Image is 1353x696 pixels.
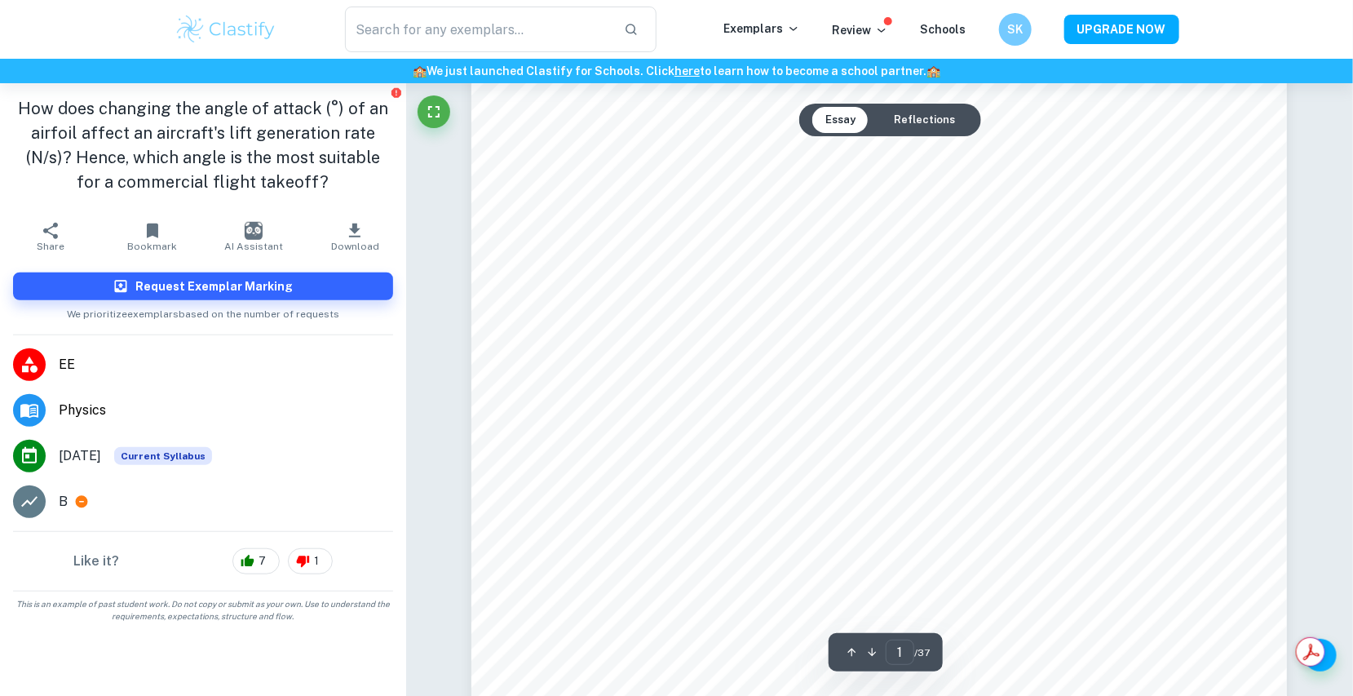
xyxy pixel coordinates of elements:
h6: We just launched Clastify for Schools. Click to learn how to become a school partner. [3,62,1350,80]
span: We prioritize exemplars based on the number of requests [67,300,339,321]
span: / 37 [914,645,930,660]
input: Search for any exemplars... [345,7,612,52]
button: AI Assistant [203,214,304,259]
span: Current Syllabus [114,447,212,465]
p: Review [833,21,888,39]
span: Bookmark [127,241,177,252]
span: Physics [59,401,393,420]
span: EE [59,355,393,375]
span: AI Assistant [224,241,283,252]
img: AI Assistant [245,222,263,240]
a: here [674,64,700,78]
button: Request Exemplar Marking [13,273,393,300]
button: Bookmark [101,214,202,259]
button: Reflections [881,107,968,133]
button: SK [999,13,1032,46]
h6: SK [1006,20,1024,38]
div: 7 [232,548,280,574]
button: Fullscreen [418,95,450,128]
p: B [59,492,68,512]
p: Exemplars [724,20,800,38]
button: Essay [812,107,869,133]
h1: How does changing the angle of attack (°) of an airfoil affect an aircraft's lift generation rate... [13,96,393,194]
a: Schools [921,23,966,36]
span: 1 [305,553,328,570]
button: UPGRADE NOW [1064,15,1179,44]
span: 🏫 [926,64,940,78]
button: Download [304,214,405,259]
div: This exemplar is based on the current syllabus. Feel free to refer to it for inspiration/ideas wh... [114,447,212,465]
span: [DATE] [59,446,101,466]
span: This is an example of past student work. Do not copy or submit as your own. Use to understand the... [7,598,400,623]
div: 1 [288,548,333,574]
span: Download [331,241,379,252]
h6: Like it? [73,552,119,571]
button: Report issue [391,86,403,99]
span: 7 [250,553,275,570]
h6: Request Exemplar Marking [135,277,293,295]
img: Clastify logo [175,13,278,46]
span: 🏫 [413,64,427,78]
span: Share [37,241,64,252]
